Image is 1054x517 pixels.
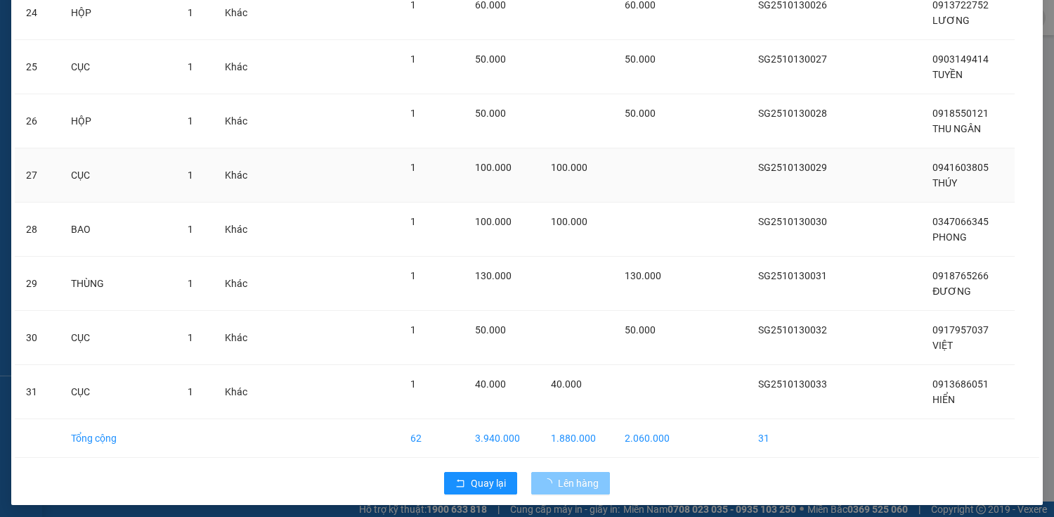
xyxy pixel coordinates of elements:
span: 1 [410,324,416,336]
td: Khác [214,365,263,419]
td: 28 [15,203,60,257]
span: 50.000 [475,324,506,336]
span: 1 [188,170,193,181]
span: 1 [188,278,193,289]
span: 0941603805 [932,162,989,173]
span: 0903149414 [932,53,989,65]
span: SG2510130029 [758,162,827,173]
span: Lên hàng [558,475,599,491]
span: 1 [410,53,416,65]
span: 1 [188,224,193,235]
span: 130.000 [475,270,512,281]
td: 2.060.000 [613,419,688,458]
span: 0918550121 [932,108,989,119]
span: 50.000 [625,108,656,119]
td: Khác [214,40,263,94]
span: SG2510130028 [758,108,827,119]
span: LƯƠNG [932,15,970,26]
span: 0347066345 [932,216,989,227]
span: 1 [410,270,416,281]
td: 26 [15,94,60,148]
td: 30 [15,311,60,365]
span: 1 [410,216,416,227]
span: 100.000 [551,162,587,173]
td: Khác [214,257,263,311]
span: 100.000 [475,216,512,227]
span: TUYỀN [932,69,963,80]
td: Khác [214,311,263,365]
td: 25 [15,40,60,94]
td: Khác [214,148,263,203]
td: 31 [15,365,60,419]
span: 0913686051 [932,378,989,390]
span: 130.000 [625,270,661,281]
span: THU NGÂN [932,123,981,134]
span: 0917957037 [932,324,989,336]
td: HỘP [60,94,177,148]
td: CỤC [60,365,177,419]
span: 1 [410,108,416,119]
td: 31 [747,419,847,458]
span: PHONG [932,231,967,243]
td: 62 [399,419,464,458]
td: Tổng cộng [60,419,177,458]
td: 27 [15,148,60,203]
td: CỤC [60,40,177,94]
td: THÙNG [60,257,177,311]
span: rollback [455,478,465,490]
span: loading [542,478,558,488]
td: BAO [60,203,177,257]
td: 29 [15,257,60,311]
span: VIỆT [932,340,953,351]
span: HIỂN [932,394,955,405]
td: CỤC [60,148,177,203]
span: 1 [410,162,416,173]
span: 0918765266 [932,270,989,281]
td: 3.940.000 [464,419,540,458]
span: 50.000 [625,324,656,336]
span: SG2510130027 [758,53,827,65]
span: 1 [188,386,193,397]
span: 100.000 [475,162,512,173]
span: 50.000 [475,108,506,119]
span: SG2510130033 [758,378,827,390]
span: 40.000 [551,378,582,390]
span: SG2510130030 [758,216,827,227]
button: Lên hàng [531,472,610,494]
span: SG2510130032 [758,324,827,336]
span: THÚY [932,177,957,189]
span: 1 [188,61,193,72]
span: 1 [188,7,193,18]
span: ĐƯƠNG [932,286,971,297]
td: Khác [214,94,263,148]
span: 50.000 [475,53,506,65]
span: Quay lại [471,475,506,491]
span: 1 [410,378,416,390]
td: Khác [214,203,263,257]
td: 1.880.000 [540,419,614,458]
span: 50.000 [625,53,656,65]
span: 40.000 [475,378,506,390]
span: 1 [188,115,193,127]
td: CỤC [60,311,177,365]
span: 100.000 [551,216,587,227]
button: rollbackQuay lại [444,472,517,494]
span: SG2510130031 [758,270,827,281]
span: 1 [188,332,193,343]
